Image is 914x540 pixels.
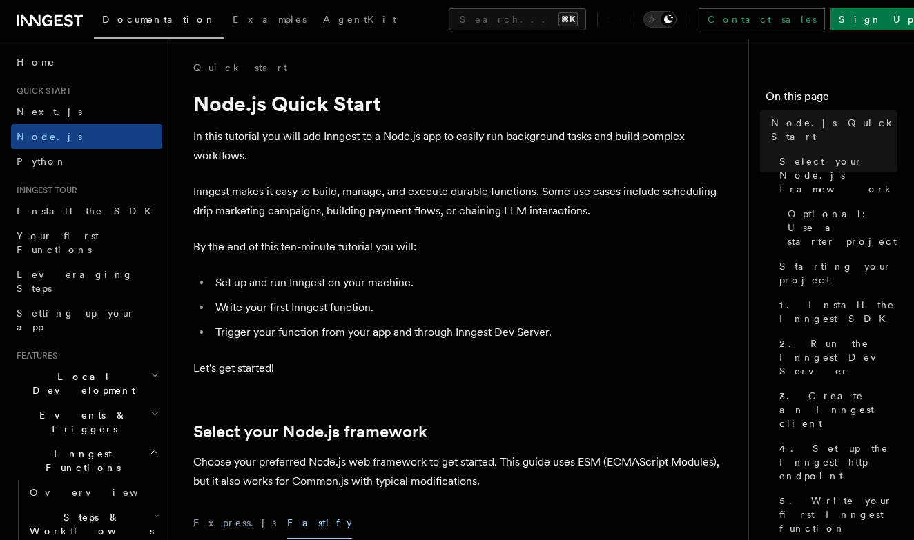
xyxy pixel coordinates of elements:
[94,4,224,39] a: Documentation
[11,364,162,403] button: Local Development
[193,452,737,491] p: Choose your preferred Node.js web framework to get started. This guide uses ESM (ECMAScript Modul...
[766,110,897,149] a: Node.js Quick Start
[193,422,427,441] a: Select your Node.js framework
[11,350,57,361] span: Features
[211,323,737,342] li: Trigger your function from your app and through Inngest Dev Server.
[779,337,897,378] span: 2. Run the Inngest Dev Server
[193,61,287,74] a: Quick start
[323,14,396,25] span: AgentKit
[11,99,162,124] a: Next.js
[699,8,825,30] a: Contact sales
[779,441,897,483] span: 4. Set up the Inngest http endpoint
[779,389,897,430] span: 3. Create an Inngest client
[211,273,737,292] li: Set up and run Inngest on your machine.
[193,508,276,539] button: Express.js
[771,116,897,143] span: Node.js Quick Start
[11,199,162,223] a: Install the SDK
[782,201,897,254] a: Optional: Use a starter project
[779,259,897,287] span: Starting your project
[774,292,897,331] a: 1. Install the Inngest SDK
[779,154,897,196] span: Select your Node.js framework
[11,124,162,149] a: Node.js
[11,403,162,441] button: Events & Triggers
[11,441,162,480] button: Inngest Functions
[211,298,737,317] li: Write your first Inngest function.
[11,301,162,339] a: Setting up your app
[643,11,677,28] button: Toggle dark mode
[17,106,82,117] span: Next.js
[11,447,149,474] span: Inngest Functions
[11,408,150,436] span: Events & Triggers
[30,487,172,498] span: Overview
[24,480,162,505] a: Overview
[766,88,897,110] h4: On this page
[774,436,897,488] a: 4. Set up the Inngest http endpoint
[193,91,737,116] h1: Node.js Quick Start
[11,223,162,262] a: Your first Functions
[779,298,897,326] span: 1. Install the Inngest SDK
[17,269,133,294] span: Leveraging Steps
[193,237,737,257] p: By the end of this ten-minute tutorial you will:
[102,14,216,25] span: Documentation
[11,149,162,174] a: Python
[224,4,315,37] a: Examples
[24,510,154,538] span: Steps & Workflows
[774,383,897,436] a: 3. Create an Inngest client
[287,508,352,539] button: Fastify
[17,206,159,217] span: Install the SDK
[11,262,162,301] a: Leveraging Steps
[315,4,405,37] a: AgentKit
[11,370,150,397] span: Local Development
[17,156,67,167] span: Python
[17,308,135,332] span: Setting up your app
[774,149,897,201] a: Select your Node.js framework
[233,14,307,25] span: Examples
[193,182,737,221] p: Inngest makes it easy to build, manage, and execute durable functions. Some use cases include sch...
[779,494,897,535] span: 5. Write your first Inngest function
[17,131,82,142] span: Node.js
[774,254,897,292] a: Starting your project
[11,50,162,74] a: Home
[558,12,578,26] kbd: ⌘K
[193,127,737,166] p: In this tutorial you will add Inngest to a Node.js app to easily run background tasks and build c...
[449,8,586,30] button: Search...⌘K
[11,86,71,97] span: Quick start
[193,359,737,378] p: Let's get started!
[774,331,897,383] a: 2. Run the Inngest Dev Server
[17,230,99,255] span: Your first Functions
[11,185,77,196] span: Inngest tour
[788,207,897,248] span: Optional: Use a starter project
[17,55,55,69] span: Home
